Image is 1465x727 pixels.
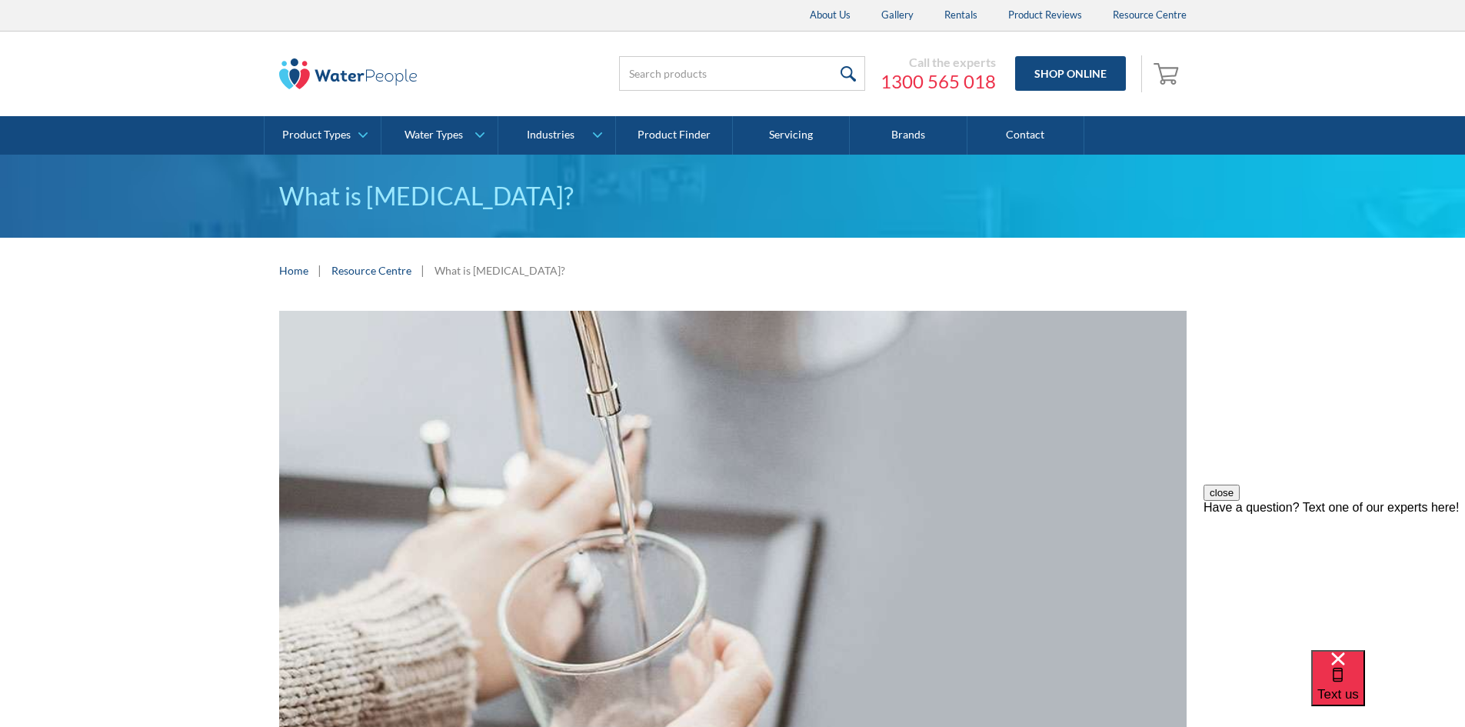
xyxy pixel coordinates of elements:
div: Industries [527,128,574,142]
a: Home [279,262,308,278]
div: | [316,261,324,279]
div: Call the experts [881,55,996,70]
a: Shop Online [1015,56,1126,91]
a: Product Types [265,116,381,155]
div: Product Types [282,128,351,142]
div: Water Types [405,128,463,142]
a: Open empty cart [1150,55,1187,92]
a: 1300 565 018 [881,70,996,93]
input: Search products [619,56,865,91]
a: Contact [967,116,1084,155]
a: Resource Centre [331,262,411,278]
a: Brands [850,116,967,155]
a: Product Finder [616,116,733,155]
a: Servicing [733,116,850,155]
h1: What is [MEDICAL_DATA]? [279,178,1187,215]
div: | [419,261,427,279]
a: Water Types [381,116,498,155]
div: What is [MEDICAL_DATA]? [435,262,565,278]
iframe: podium webchat widget prompt [1204,485,1465,669]
img: shopping cart [1154,61,1183,85]
iframe: podium webchat widget bubble [1311,650,1465,727]
a: Industries [498,116,614,155]
img: The Water People [279,58,418,89]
